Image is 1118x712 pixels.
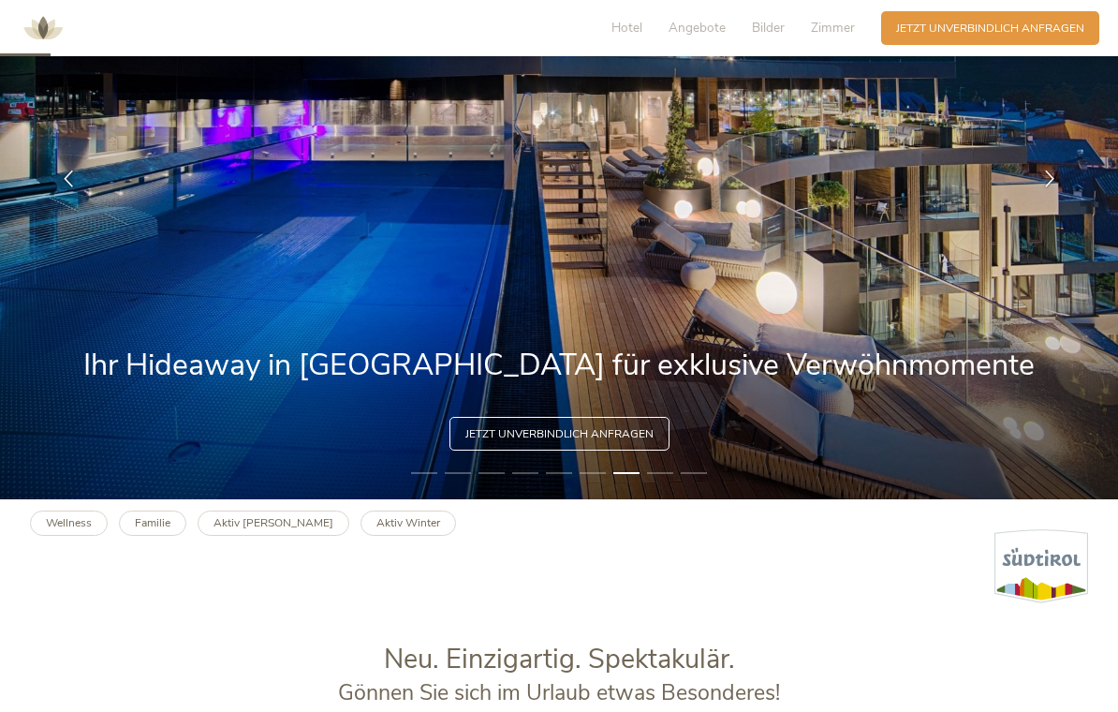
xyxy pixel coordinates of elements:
a: Aktiv [PERSON_NAME] [198,511,349,536]
span: Neu. Einzigartig. Spektakulär. [384,641,735,677]
span: Bilder [752,19,785,37]
span: Jetzt unverbindlich anfragen [465,426,654,442]
a: Wellness [30,511,108,536]
span: Hotel [611,19,642,37]
a: Familie [119,511,186,536]
b: Aktiv Winter [376,515,440,530]
span: Gönnen Sie sich im Urlaub etwas Besonderes! [338,678,780,707]
span: Jetzt unverbindlich anfragen [896,21,1084,37]
span: Angebote [669,19,726,37]
img: Südtirol [994,529,1088,603]
span: Zimmer [811,19,855,37]
a: Aktiv Winter [360,511,456,536]
a: AMONTI & LUNARIS Wellnessresort [15,22,71,33]
b: Aktiv [PERSON_NAME] [213,515,333,530]
b: Familie [135,515,170,530]
b: Wellness [46,515,92,530]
